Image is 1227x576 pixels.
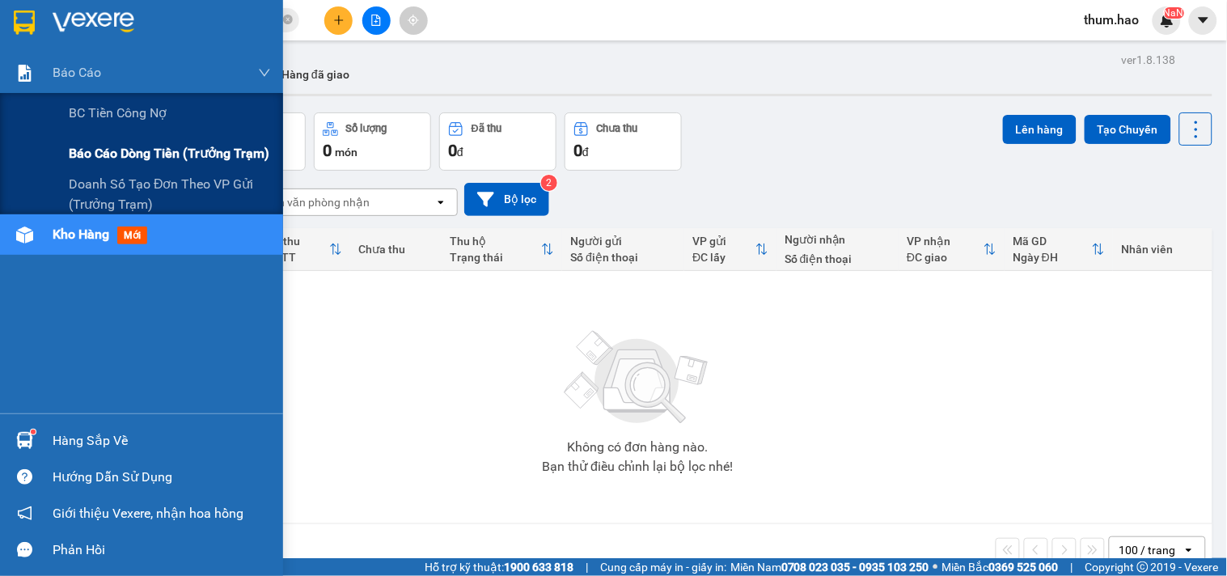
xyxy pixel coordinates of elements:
div: Số điện thoại [570,251,676,264]
div: Người gửi [570,235,676,248]
div: Chọn văn phòng nhận [258,194,370,210]
div: Chưa thu [597,123,638,134]
span: đ [582,146,589,159]
strong: 0708 023 035 - 0935 103 250 [781,561,929,574]
div: VP gửi [692,235,755,248]
button: file-add [362,6,391,35]
span: caret-down [1196,13,1211,28]
div: ĐC giao [907,251,984,264]
th: Toggle SortBy [1005,228,1113,271]
button: Hàng đã giao [269,55,362,94]
img: warehouse-icon [16,227,33,244]
span: Kho hàng [53,227,109,242]
img: svg+xml;base64,PHN2ZyBjbGFzcz0ibGlzdC1wbHVnX19zdmciIHhtbG5zPSJodHRwOi8vd3d3LnczLm9yZy8yMDAwL3N2Zy... [556,321,718,434]
img: icon-new-feature [1160,13,1174,28]
div: Hướng dẫn sử dụng [53,465,271,489]
span: close-circle [283,15,293,24]
span: aim [408,15,419,26]
div: Số điện thoại [785,252,891,265]
span: notification [17,506,32,521]
div: Bạn thử điều chỉnh lại bộ lọc nhé! [542,460,733,473]
button: Lên hàng [1003,115,1077,144]
span: ⚪️ [933,564,938,570]
div: 100 / trang [1119,542,1176,558]
div: ĐC lấy [692,251,755,264]
img: solution-icon [16,65,33,82]
svg: open [434,196,447,209]
b: GỬI : Trạm Cái Nước [20,117,225,144]
strong: 0369 525 060 [989,561,1059,574]
div: VP nhận [907,235,984,248]
span: thum.hao [1072,10,1153,30]
div: Số lượng [346,123,387,134]
span: Giới thiệu Vexere, nhận hoa hồng [53,503,243,523]
button: Đã thu0đ [439,112,556,171]
button: Chưa thu0đ [565,112,682,171]
span: message [17,542,32,557]
span: | [1071,558,1073,576]
div: Nhân viên [1121,243,1204,256]
button: Số lượng0món [314,112,431,171]
div: ver 1.8.138 [1122,51,1176,69]
sup: NaN [1164,7,1184,19]
img: logo.jpg [20,20,101,101]
button: Bộ lọc [464,183,549,216]
li: Hotline: 02839552959 [151,60,676,80]
div: Trạng thái [451,251,542,264]
div: Không có đơn hàng nào. [567,441,708,454]
span: Báo cáo [53,62,101,83]
div: Phản hồi [53,538,271,562]
span: question-circle [17,469,32,485]
span: close-circle [283,13,293,28]
span: down [258,66,271,79]
span: Cung cấp máy in - giấy in: [600,558,726,576]
button: plus [324,6,353,35]
th: Toggle SortBy [442,228,563,271]
li: 26 Phó Cơ Điều, Phường 12 [151,40,676,60]
th: Toggle SortBy [684,228,776,271]
div: HTTT [266,251,329,264]
img: warehouse-icon [16,432,33,449]
span: 0 [573,141,582,160]
span: Báo cáo dòng tiền (trưởng trạm) [69,143,269,163]
span: món [335,146,358,159]
sup: 2 [541,175,557,191]
div: Đã thu [266,235,329,248]
span: 0 [448,141,457,160]
button: caret-down [1189,6,1217,35]
strong: 1900 633 818 [504,561,573,574]
span: Doanh số tạo đơn theo VP gửi (trưởng trạm) [69,174,271,214]
span: mới [117,227,147,244]
span: 0 [323,141,332,160]
div: Hàng sắp về [53,429,271,453]
span: plus [333,15,345,26]
button: aim [400,6,428,35]
sup: 1 [31,430,36,434]
div: Đã thu [472,123,501,134]
span: Miền Nam [730,558,929,576]
div: Người nhận [785,233,891,246]
div: Ngày ĐH [1013,251,1092,264]
th: Toggle SortBy [899,228,1005,271]
div: Chưa thu [358,243,434,256]
span: BC tiền công nợ [69,103,167,123]
span: | [586,558,588,576]
th: Toggle SortBy [258,228,350,271]
div: Mã GD [1013,235,1092,248]
span: file-add [370,15,382,26]
span: copyright [1137,561,1149,573]
div: Thu hộ [451,235,542,248]
img: logo-vxr [14,11,35,35]
span: đ [457,146,463,159]
svg: open [1183,544,1195,557]
span: Hỗ trợ kỹ thuật: [425,558,573,576]
span: Miền Bắc [942,558,1059,576]
button: Tạo Chuyến [1085,115,1171,144]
